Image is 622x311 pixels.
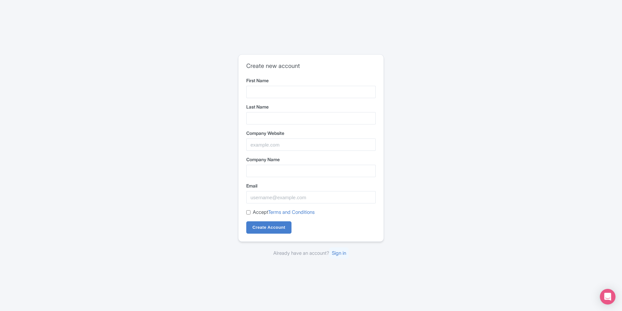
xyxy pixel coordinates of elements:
[246,221,291,234] input: Create Account
[246,138,376,151] input: example.com
[246,77,376,84] label: First Name
[329,247,349,259] a: Sign in
[246,103,376,110] label: Last Name
[246,156,376,163] label: Company Name
[253,209,315,216] label: Accept
[600,289,615,305] div: Open Intercom Messenger
[268,209,315,215] a: Terms and Conditions
[238,250,384,257] div: Already have an account?
[246,191,376,203] input: username@example.com
[246,62,376,70] h2: Create new account
[246,130,376,136] label: Company Website
[246,182,376,189] label: Email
